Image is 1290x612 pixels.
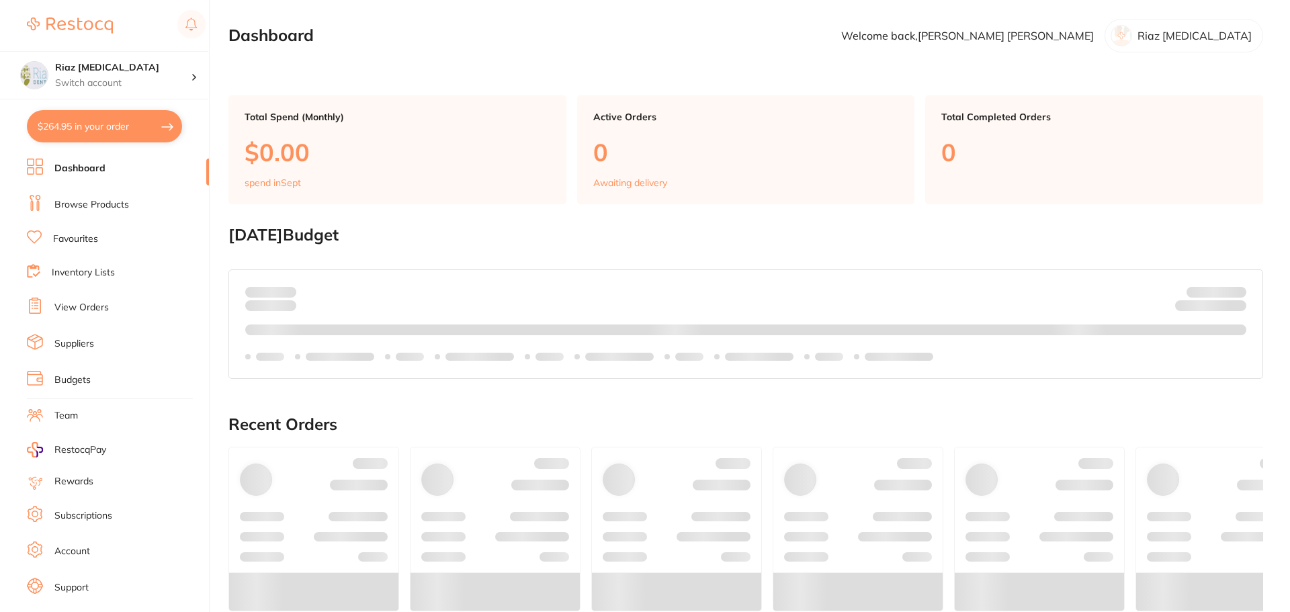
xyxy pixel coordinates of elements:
[306,351,374,362] p: Labels extended
[54,475,93,488] a: Rewards
[55,61,191,75] h4: Riaz Dental Surgery
[228,95,566,204] a: Total Spend (Monthly)$0.00spend inSept
[54,337,94,351] a: Suppliers
[54,198,129,212] a: Browse Products
[54,545,90,558] a: Account
[1137,30,1252,42] p: Riaz [MEDICAL_DATA]
[228,226,1263,245] h2: [DATE] Budget
[585,351,654,362] p: Labels extended
[54,409,78,423] a: Team
[815,351,843,362] p: Labels
[54,443,106,457] span: RestocqPay
[27,110,182,142] button: $264.95 in your order
[228,26,314,45] h2: Dashboard
[245,286,296,297] p: Spent:
[725,351,793,362] p: Labels extended
[228,415,1263,434] h2: Recent Orders
[1223,302,1246,314] strong: $0.00
[941,138,1247,166] p: 0
[396,351,424,362] p: Labels
[273,286,296,298] strong: $0.00
[593,112,899,122] p: Active Orders
[593,138,899,166] p: 0
[53,232,98,246] a: Favourites
[841,30,1094,42] p: Welcome back, [PERSON_NAME] [PERSON_NAME]
[245,177,301,188] p: spend in Sept
[593,177,667,188] p: Awaiting delivery
[445,351,514,362] p: Labels extended
[577,95,915,204] a: Active Orders0Awaiting delivery
[54,509,112,523] a: Subscriptions
[54,374,91,387] a: Budgets
[27,442,106,457] a: RestocqPay
[1220,286,1246,298] strong: $NaN
[54,162,105,175] a: Dashboard
[1187,286,1246,297] p: Budget:
[535,351,564,362] p: Labels
[54,581,89,595] a: Support
[941,112,1247,122] p: Total Completed Orders
[55,77,191,90] p: Switch account
[52,266,115,279] a: Inventory Lists
[27,10,113,41] a: Restocq Logo
[1175,298,1246,314] p: Remaining:
[245,138,550,166] p: $0.00
[54,301,109,314] a: View Orders
[865,351,933,362] p: Labels extended
[27,442,43,457] img: RestocqPay
[21,62,48,89] img: Riaz Dental Surgery
[256,351,284,362] p: Labels
[925,95,1263,204] a: Total Completed Orders0
[27,17,113,34] img: Restocq Logo
[245,298,296,314] p: month
[245,112,550,122] p: Total Spend (Monthly)
[675,351,703,362] p: Labels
